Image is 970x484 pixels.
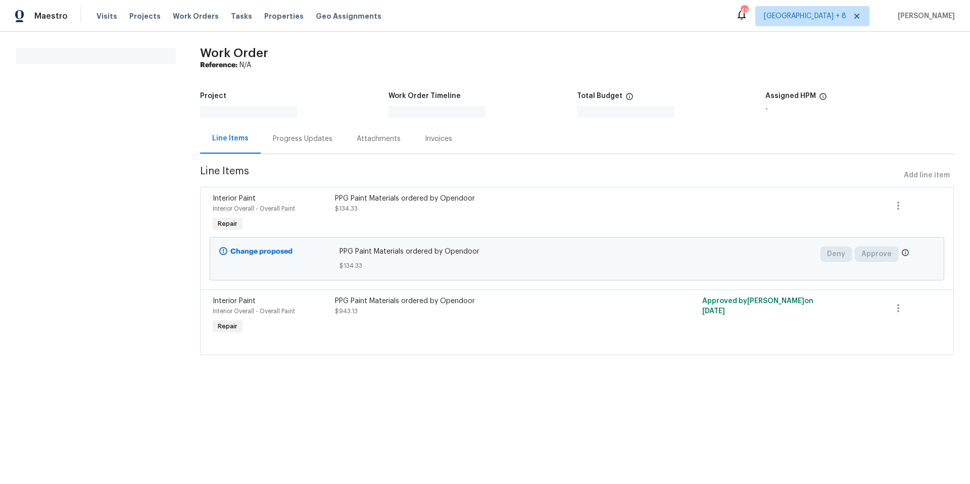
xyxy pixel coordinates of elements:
div: N/A [200,60,954,70]
span: Work Order [200,47,268,59]
span: Projects [129,11,161,21]
span: [DATE] [702,308,725,315]
span: [GEOGRAPHIC_DATA] + 8 [764,11,846,21]
div: Progress Updates [273,134,332,144]
span: $943.13 [335,308,358,314]
span: Repair [214,321,241,331]
span: Line Items [200,166,900,185]
div: 42 [741,6,748,16]
h5: Assigned HPM [765,92,816,100]
span: Interior Paint [213,298,256,305]
span: Interior Paint [213,195,256,202]
span: PPG Paint Materials ordered by Opendoor [339,247,814,257]
h5: Work Order Timeline [389,92,461,100]
span: Approved by [PERSON_NAME] on [702,298,813,315]
span: The total cost of line items that have been proposed by Opendoor. This sum includes line items th... [625,92,634,106]
button: Approve [855,247,898,262]
div: - [765,106,954,113]
span: Interior Overall - Overall Paint [213,206,295,212]
button: Deny [820,247,852,262]
span: $134.33 [339,261,814,271]
h5: Project [200,92,226,100]
b: Change proposed [230,248,293,255]
span: $134.33 [335,206,358,212]
div: Invoices [425,134,452,144]
span: Properties [264,11,304,21]
span: Only a market manager or an area construction manager can approve [901,249,909,259]
h5: Total Budget [577,92,622,100]
span: Tasks [231,13,252,20]
span: Repair [214,219,241,229]
b: Reference: [200,62,237,69]
span: [PERSON_NAME] [894,11,955,21]
span: Geo Assignments [316,11,381,21]
span: Visits [96,11,117,21]
div: Line Items [212,133,249,143]
div: PPG Paint Materials ordered by Opendoor [335,296,635,306]
span: Work Orders [173,11,219,21]
div: PPG Paint Materials ordered by Opendoor [335,193,635,204]
div: Attachments [357,134,401,144]
span: Interior Overall - Overall Paint [213,308,295,314]
span: The hpm assigned to this work order. [819,92,827,106]
span: Maestro [34,11,68,21]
